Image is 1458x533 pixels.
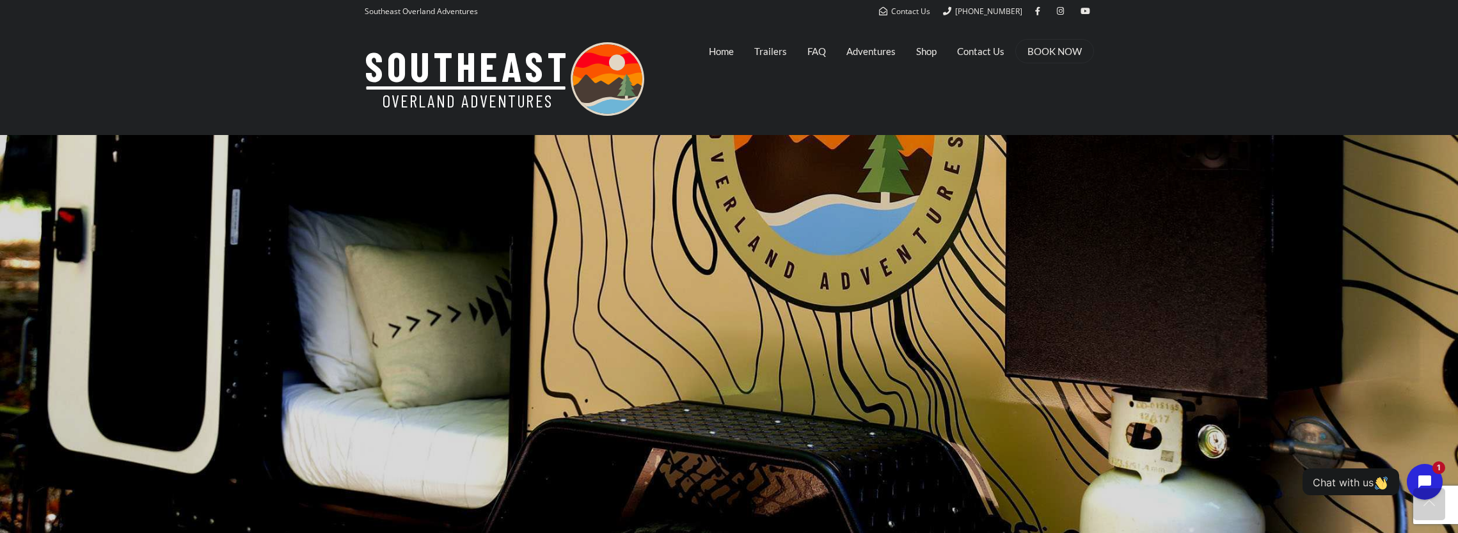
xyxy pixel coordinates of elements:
a: FAQ [807,35,826,67]
a: Adventures [846,35,896,67]
img: Southeast Overland Adventures [365,42,644,116]
a: [PHONE_NUMBER] [943,6,1022,17]
a: Trailers [754,35,787,67]
p: Southeast Overland Adventures [365,3,478,20]
a: Contact Us [957,35,1004,67]
a: Contact Us [879,6,930,17]
span: [PHONE_NUMBER] [955,6,1022,17]
a: Home [709,35,734,67]
a: Shop [916,35,937,67]
a: BOOK NOW [1027,45,1082,58]
span: Contact Us [891,6,930,17]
